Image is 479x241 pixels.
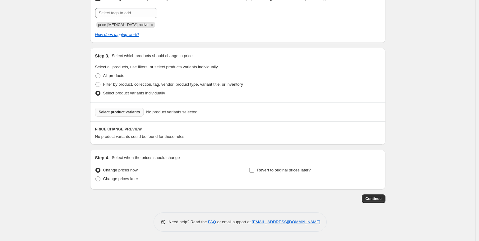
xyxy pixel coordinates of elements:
[366,196,382,201] span: Continue
[95,65,218,69] span: Select all products, use filters, or select products variants individually
[103,176,138,181] span: Change prices later
[103,91,165,95] span: Select product variants individually
[95,127,380,132] h6: PRICE CHANGE PREVIEW
[146,109,197,115] span: No product variants selected
[95,53,109,59] h2: Step 3.
[208,220,216,224] a: FAQ
[103,168,138,172] span: Change prices now
[95,155,109,161] h2: Step 4.
[149,22,155,28] button: Remove price-change-job-active
[103,73,124,78] span: All products
[95,32,139,37] a: How does tagging work?
[95,8,157,18] input: Select tags to add
[112,53,192,59] p: Select which products should change in price
[257,168,311,172] span: Revert to original prices later?
[99,110,140,115] span: Select product variants
[95,108,144,116] button: Select product variants
[98,23,149,27] span: price-change-job-active
[95,134,186,139] span: No product variants could be found for those rules.
[252,220,320,224] a: [EMAIL_ADDRESS][DOMAIN_NAME]
[362,194,385,203] button: Continue
[216,220,252,224] span: or email support at
[112,155,180,161] p: Select when the prices should change
[103,82,243,87] span: Filter by product, collection, tag, vendor, product type, variant title, or inventory
[169,220,208,224] span: Need help? Read the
